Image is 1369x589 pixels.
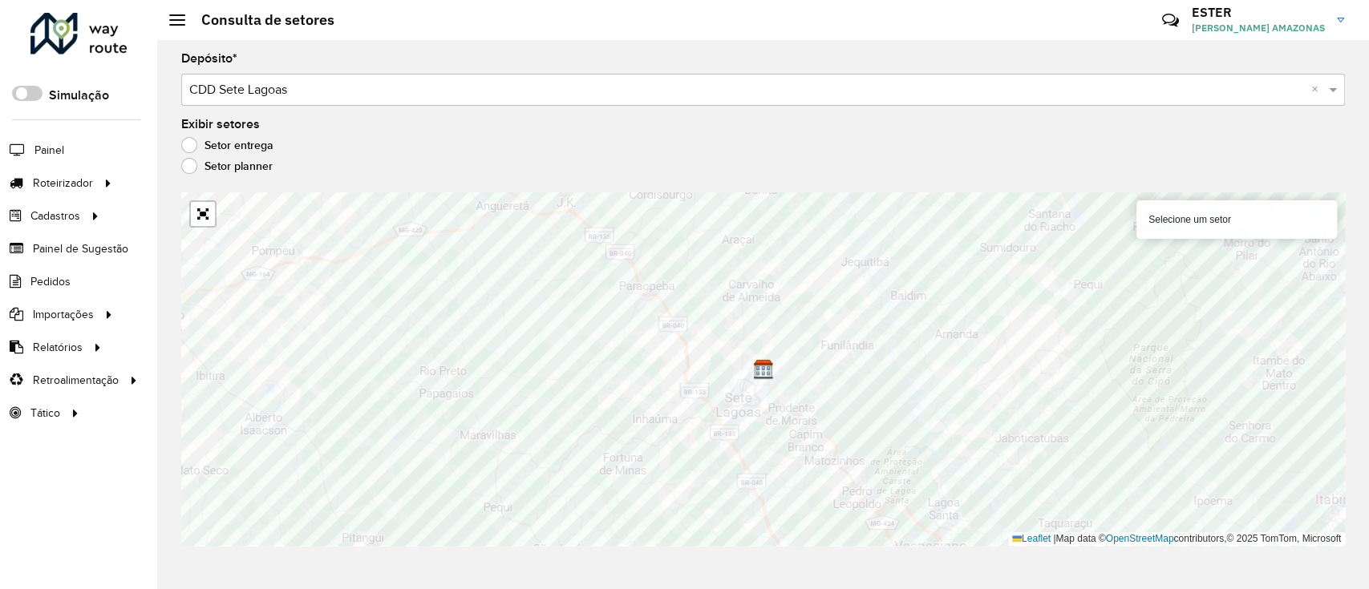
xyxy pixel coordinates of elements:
[1012,533,1051,544] a: Leaflet
[33,372,119,389] span: Retroalimentação
[1053,533,1055,544] span: |
[181,158,273,174] label: Setor planner
[30,405,60,422] span: Tático
[33,175,93,192] span: Roteirizador
[1008,532,1345,546] div: Map data © contributors,© 2025 TomTom, Microsoft
[1311,80,1325,99] span: Clear all
[1192,21,1325,35] span: [PERSON_NAME] AMAZONAS
[181,49,237,68] label: Depósito
[181,137,273,153] label: Setor entrega
[33,306,94,323] span: Importações
[1192,5,1325,20] h3: ESTER
[34,142,64,159] span: Painel
[33,240,128,257] span: Painel de Sugestão
[181,115,260,134] label: Exibir setores
[33,339,83,356] span: Relatórios
[30,273,71,290] span: Pedidos
[1136,200,1337,239] div: Selecione um setor
[30,208,80,224] span: Cadastros
[185,11,334,29] h2: Consulta de setores
[1106,533,1174,544] a: OpenStreetMap
[191,202,215,226] a: Abrir mapa em tela cheia
[1153,3,1188,38] a: Contato Rápido
[49,86,109,105] label: Simulação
